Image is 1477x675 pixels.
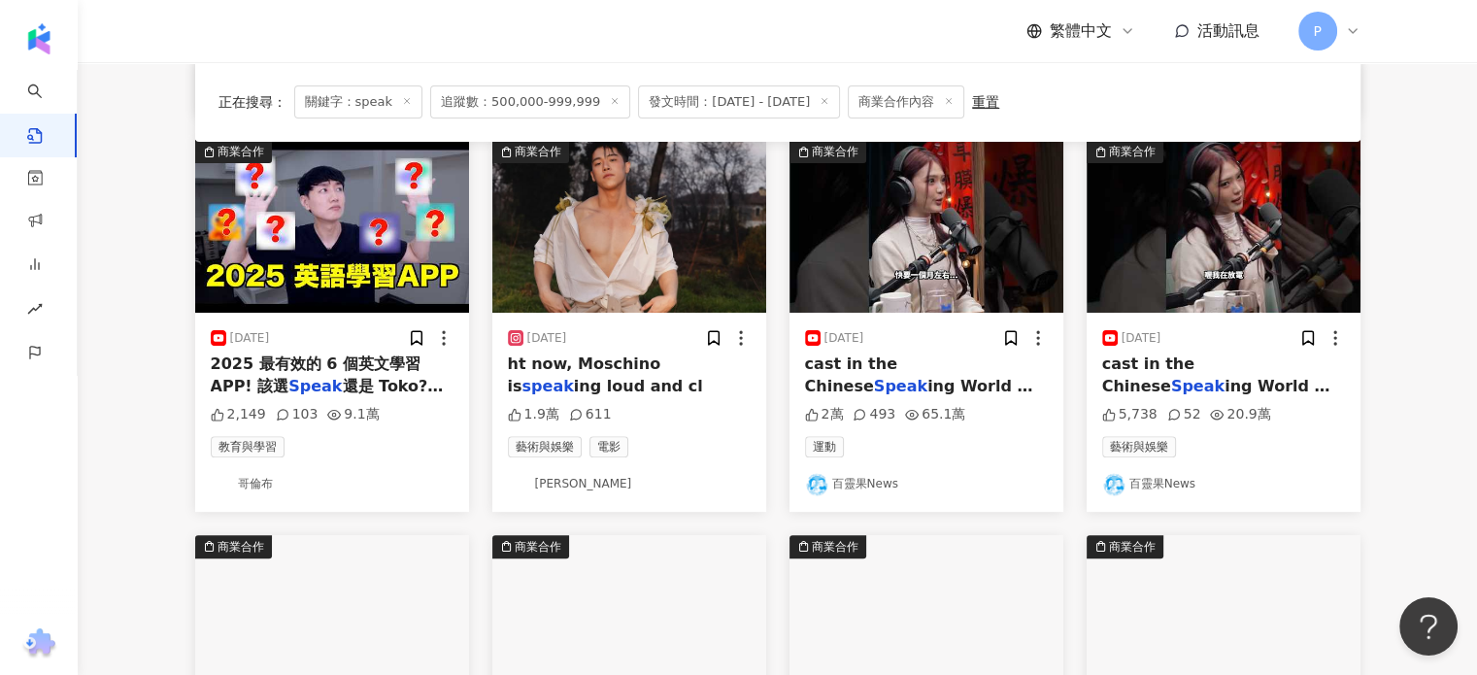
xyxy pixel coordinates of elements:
div: 5,738 [1102,405,1158,424]
img: post-image [1087,140,1360,313]
div: post-image商業合作 [492,140,766,313]
img: post-image [195,140,469,313]
div: 商業合作 [812,142,858,161]
img: chrome extension [20,628,58,659]
div: 2,149 [211,405,266,424]
span: 運動 [805,436,844,457]
span: rise [27,289,43,333]
img: post-image [492,140,766,313]
div: 611 [569,405,612,424]
span: 發文時間：[DATE] - [DATE] [638,85,840,118]
iframe: Help Scout Beacon - Open [1399,597,1458,656]
a: KOL Avatar[PERSON_NAME] [508,473,751,496]
span: 藝術與娛樂 [508,436,582,457]
a: search [27,70,66,146]
mark: Speak [1171,377,1225,395]
span: P [1313,20,1321,42]
div: 1.9萬 [508,405,559,424]
div: 20.9萬 [1210,405,1270,424]
a: KOL Avatar百靈果News [1102,473,1345,496]
span: ht now, Moschino is [508,354,661,394]
div: [DATE] [527,330,567,347]
div: 65.1萬 [905,405,965,424]
span: 關鍵字：speak [294,85,423,118]
div: 103 [276,405,319,424]
div: post-image商業合作 [789,140,1063,313]
img: KOL Avatar [508,473,531,496]
img: post-image [789,140,1063,313]
div: 商業合作 [1109,537,1156,557]
div: [DATE] [824,330,864,347]
div: post-image商業合作 [1087,140,1360,313]
span: 活動訊息 [1197,21,1259,40]
div: 52 [1167,405,1201,424]
span: 商業合作內容 [848,85,964,118]
div: 9.1萬 [327,405,379,424]
span: ing loud and cl [574,377,703,395]
a: KOL Avatar哥倫布 [211,473,453,496]
div: 商業合作 [515,142,561,161]
span: 2025 最有效的 6 個英文學習 APP! 該選 [211,354,420,394]
img: KOL Avatar [1102,473,1125,496]
img: KOL Avatar [805,473,828,496]
div: [DATE] [230,330,270,347]
span: 追蹤數：500,000-999,999 [430,85,630,118]
img: KOL Avatar [211,473,234,496]
span: 教育與學習 [211,436,285,457]
span: 正在搜尋 ： [218,94,286,110]
mark: speak [522,377,574,395]
mark: Speak [874,377,927,395]
img: logo icon [23,23,54,54]
div: 商業合作 [218,537,264,557]
div: 商業合作 [218,142,264,161]
div: 商業合作 [1109,142,1156,161]
div: [DATE] [1122,330,1161,347]
div: 商業合作 [812,537,858,557]
span: 電影 [589,436,628,457]
div: 2萬 [805,405,844,424]
span: cast in the Chinese [1102,354,1194,394]
mark: Speak [288,377,342,395]
span: 藝術與娛樂 [1102,436,1176,457]
div: post-image商業合作 [195,140,469,313]
div: 商業合作 [515,537,561,557]
span: cast in the Chinese [805,354,897,394]
a: KOL Avatar百靈果News [805,473,1048,496]
span: 繁體中文 [1050,20,1112,42]
div: 493 [853,405,895,424]
div: 重置 [972,94,999,110]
